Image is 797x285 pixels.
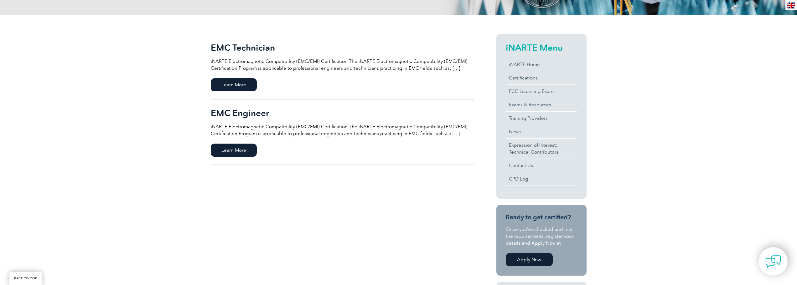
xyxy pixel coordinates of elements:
a: FCC Licensing Exams [506,85,577,98]
a: Training Providers [506,112,577,125]
a: EMC Engineer iNARTE Electromagnetic Compatibility (EMC/EMI) Certification The iNARTE Electromagne... [211,99,474,165]
p: iNARTE Electromagnetic Compatibility (EMC/EMI) Certification The iNARTE Electromagnetic Compatibi... [211,58,474,72]
a: Apply Now [506,253,553,266]
a: EMC Technician iNARTE Electromagnetic Compatibility (EMC/EMI) Certification The iNARTE Electromag... [211,34,474,99]
span: Learn More [211,78,257,91]
a: iNARTE Home [506,58,577,71]
img: contact-chat.png [765,254,781,269]
a: BACK TO TOP [9,272,42,285]
img: en [787,3,795,8]
p: iNARTE Electromagnetic Compatibility (EMC/EMI) Certification The iNARTE Electromagnetic Compatibi... [211,123,474,137]
a: Contact Us [506,159,577,172]
h2: iNARTE Menu [506,43,577,53]
p: Once you’ve checked and met the requirements, register your details and Apply Now at [506,226,577,247]
a: Exams & Resources [506,98,577,111]
span: Learn More [211,144,257,157]
h2: EMC Engineer [211,108,474,118]
a: Expression of Interest:Technical Contributors [506,139,577,159]
h2: EMC Technician [211,43,474,53]
a: CPD Log [506,172,577,186]
h3: Ready to get certified? [506,213,577,221]
a: Certifications [506,71,577,84]
a: News [506,125,577,138]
